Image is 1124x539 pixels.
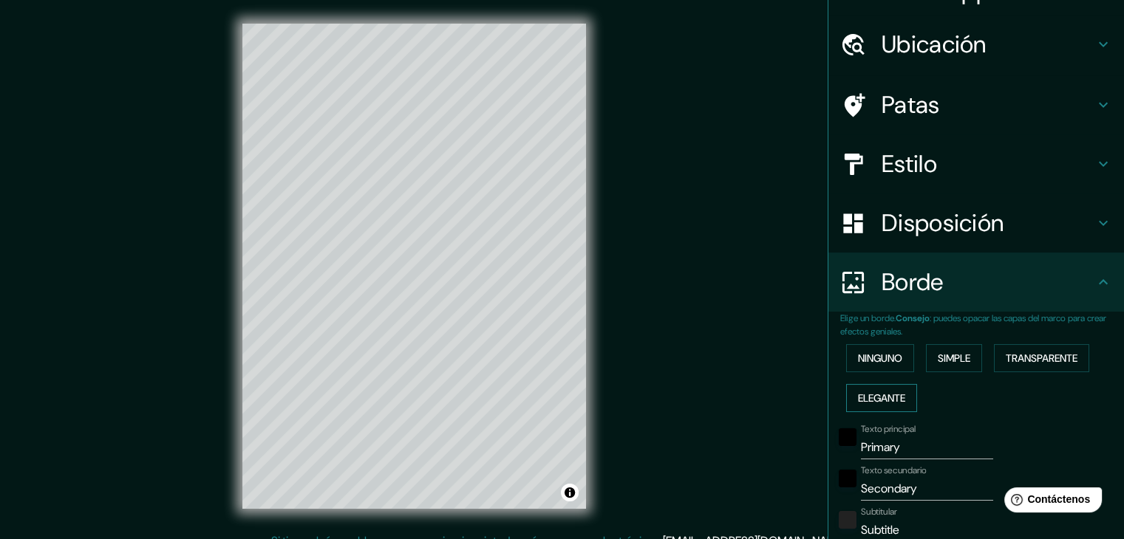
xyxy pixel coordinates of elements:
font: Consejo [896,312,930,324]
div: Disposición [828,193,1124,253]
button: Transparente [994,344,1089,372]
button: negro [839,470,856,487]
font: Patas [882,89,940,120]
font: Texto secundario [861,464,927,476]
font: Ninguno [858,351,902,365]
button: Activar o desactivar atribución [561,484,579,501]
font: Texto principal [861,423,916,435]
button: Simple [926,344,982,372]
button: Elegante [846,384,917,412]
div: Patas [828,75,1124,134]
button: negro [839,428,856,446]
font: Disposición [882,207,1004,238]
font: Transparente [1006,351,1077,365]
button: Ninguno [846,344,914,372]
div: Borde [828,253,1124,312]
button: color-222222 [839,511,856,529]
font: Elige un borde. [840,312,896,324]
font: Simple [938,351,970,365]
iframe: Lanzador de widgets de ayuda [992,481,1108,523]
font: Ubicación [882,29,987,60]
font: : puedes opacar las capas del marco para crear efectos geniales. [840,312,1106,337]
font: Borde [882,267,944,298]
div: Ubicación [828,15,1124,74]
font: Subtitular [861,506,897,518]
font: Elegante [858,391,905,405]
div: Estilo [828,134,1124,193]
font: Estilo [882,148,937,179]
